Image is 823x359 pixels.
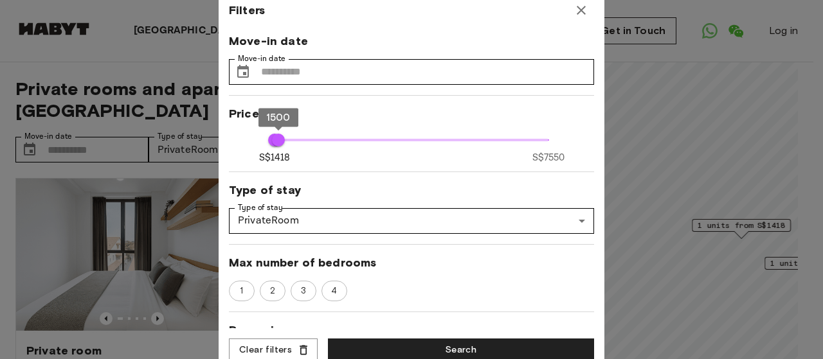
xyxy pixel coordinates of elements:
[229,106,594,121] span: Price range
[260,281,285,301] div: 2
[229,322,594,338] span: Room size
[229,281,255,301] div: 1
[532,151,565,164] span: S$7550
[294,285,313,297] span: 3
[238,53,285,64] label: Move-in date
[233,285,250,297] span: 1
[230,59,256,85] button: Choose date
[229,208,594,234] div: PrivateRoom
[229,3,265,18] span: Filters
[266,111,291,123] span: 1500
[259,151,291,164] span: S$1418
[324,285,344,297] span: 4
[238,202,283,213] label: Type of stay
[229,255,594,270] span: Max number of bedrooms
[321,281,347,301] div: 4
[229,182,594,198] span: Type of stay
[291,281,316,301] div: 3
[229,33,594,49] span: Move-in date
[263,285,282,297] span: 2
